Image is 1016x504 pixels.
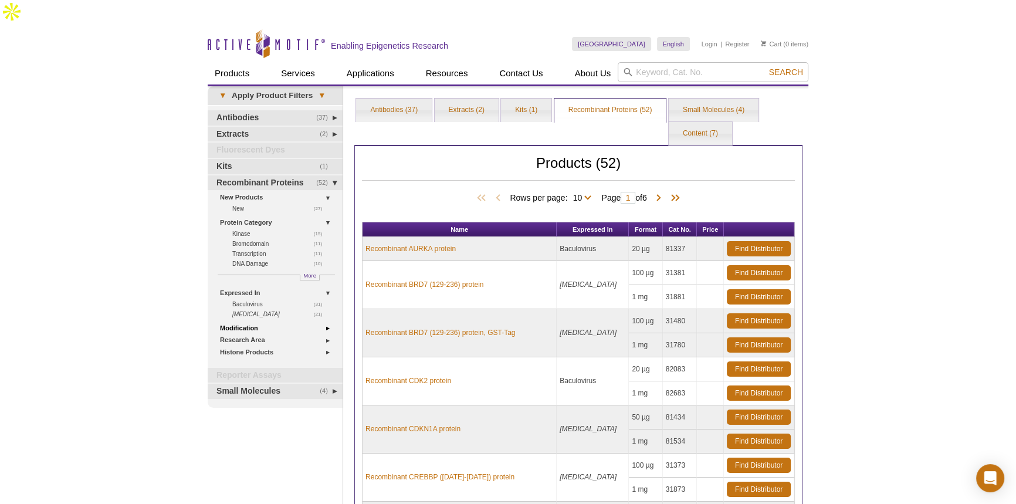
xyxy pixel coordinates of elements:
td: 20 µg [629,357,662,381]
td: 82683 [663,381,697,405]
a: Recombinant CREBBP ([DATE]-[DATE]) protein [365,472,514,482]
span: (11) [314,249,328,259]
a: Find Distributor [727,434,791,449]
a: (2)Extracts [208,127,343,142]
a: Find Distributor [727,337,791,353]
a: Find Distributor [727,385,791,401]
a: (21) [MEDICAL_DATA] [232,309,328,319]
i: [MEDICAL_DATA] [560,425,617,433]
a: Kits (1) [501,99,551,122]
span: (2) [320,127,334,142]
a: Login [702,40,717,48]
h2: Products (52) [362,158,795,181]
li: (0 items) [761,37,808,51]
td: 81337 [663,237,697,261]
a: (11)Bromodomain [232,239,328,249]
span: Search [769,67,803,77]
a: Applications [340,62,401,84]
a: (4)Small Molecules [208,384,343,399]
span: Page of [595,192,652,204]
a: Find Distributor [727,313,791,329]
th: Format [629,222,662,237]
span: (27) [314,204,328,214]
a: Find Distributor [727,482,791,497]
td: 31881 [663,285,697,309]
td: 31381 [663,261,697,285]
h2: Enabling Epigenetics Research [331,40,448,51]
a: Find Distributor [727,361,791,377]
a: Content (7) [669,122,732,146]
i: [MEDICAL_DATA] [560,280,617,289]
span: (10) [314,259,328,269]
td: 81534 [663,429,697,454]
a: About Us [568,62,618,84]
td: 100 µg [629,261,662,285]
td: Baculovirus [557,357,629,405]
a: Find Distributor [727,241,791,256]
a: Contact Us [492,62,550,84]
a: Modification [220,322,336,334]
a: Antibodies (37) [356,99,432,122]
img: Your Cart [761,40,766,46]
span: Last Page [665,192,682,204]
a: Recombinant CDKN1A protein [365,424,460,434]
td: 31780 [663,333,697,357]
a: Expressed In [220,287,336,299]
a: Find Distributor [727,410,791,425]
span: First Page [475,192,492,204]
a: Resources [419,62,475,84]
span: Rows per page: [510,191,595,203]
td: 20 µg [629,237,662,261]
td: 1 mg [629,381,662,405]
li: | [720,37,722,51]
span: (15) [314,229,328,239]
span: More [303,270,316,280]
i: [MEDICAL_DATA] [560,473,617,481]
span: 6 [642,193,647,202]
th: Expressed In [557,222,629,237]
span: (21) [314,309,328,319]
a: Cart [761,40,781,48]
a: Histone Products [220,346,336,358]
td: 1 mg [629,478,662,502]
a: (1)Kits [208,159,343,174]
th: Price [697,222,724,237]
a: Recombinant CDK2 protein [365,376,451,386]
a: English [657,37,690,51]
td: 1 mg [629,429,662,454]
a: Services [274,62,322,84]
span: ▾ [313,90,331,101]
span: (37) [316,110,334,126]
td: 100 µg [629,309,662,333]
a: (31)Baculovirus [232,299,328,309]
th: Cat No. [663,222,697,237]
span: (11) [314,239,328,249]
span: (52) [316,175,334,191]
a: Recombinant AURKA protein [365,243,456,254]
span: Previous Page [492,192,504,204]
a: Recombinant BRD7 (129-236) protein [365,279,483,290]
td: 100 µg [629,454,662,478]
i: [MEDICAL_DATA] [560,329,617,337]
a: Find Distributor [727,265,791,280]
span: Next Page [653,192,665,204]
td: 81434 [663,405,697,429]
a: Recombinant Proteins (52) [554,99,666,122]
a: (52)Recombinant Proteins [208,175,343,191]
a: (11)Transcription [232,249,328,259]
a: ▾Apply Product Filters▾ [208,86,343,105]
td: 82083 [663,357,697,381]
td: 1 mg [629,285,662,309]
a: Find Distributor [727,289,791,305]
a: Products [208,62,256,84]
a: Find Distributor [727,458,791,473]
td: 31373 [663,454,697,478]
td: 1 mg [629,333,662,357]
button: Search [766,67,807,77]
a: Protein Category [220,217,336,229]
a: Reporter Assays [208,368,343,383]
a: Recombinant BRD7 (129-236) protein, GST-Tag [365,327,515,338]
span: (1) [320,159,334,174]
a: (15)Kinase [232,229,328,239]
a: (27)New [232,204,328,214]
